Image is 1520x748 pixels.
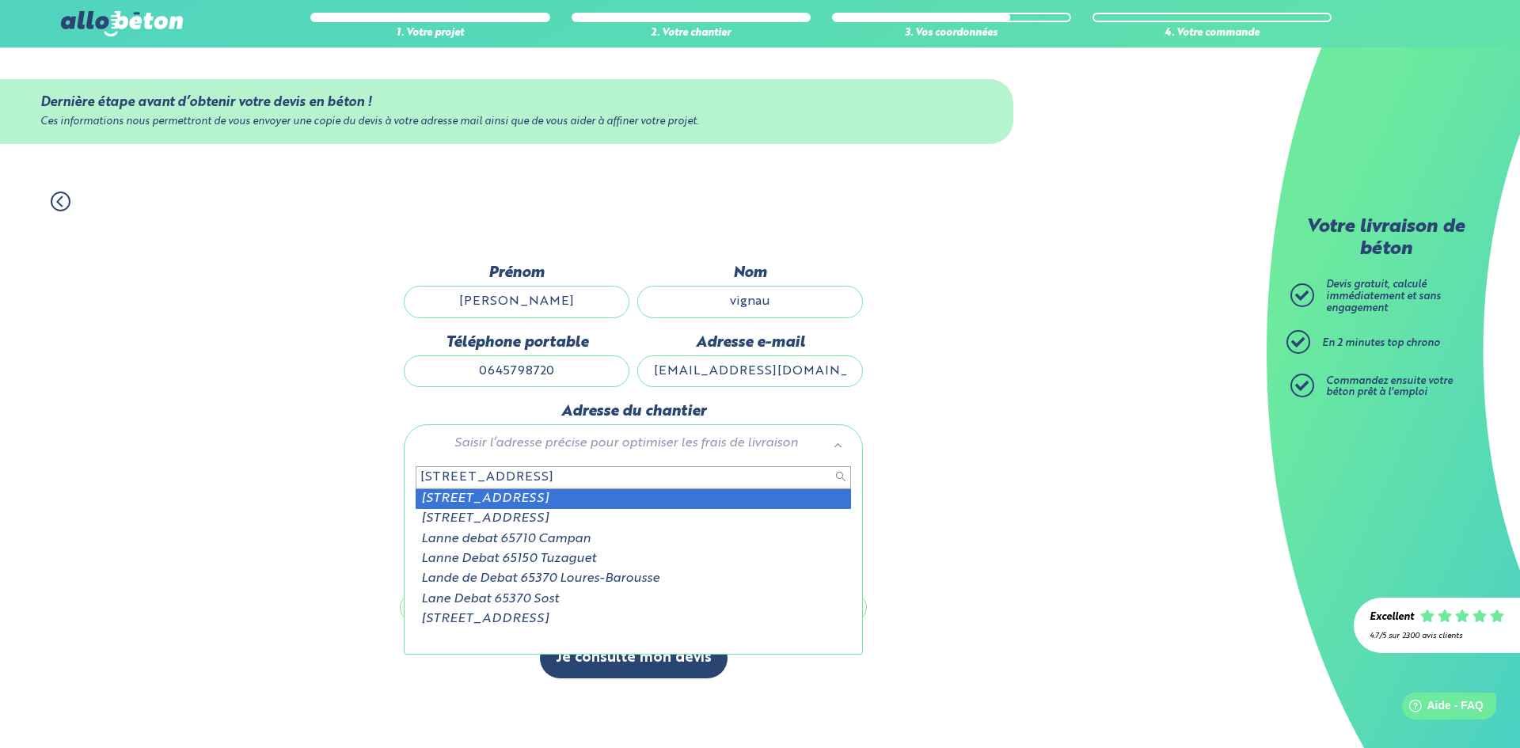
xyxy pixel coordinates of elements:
[416,590,851,609] div: Lane Debat 65370 Sost
[416,530,851,549] div: Lanne debat 65710 Campan
[416,609,851,629] div: [STREET_ADDRESS]
[1379,686,1503,731] iframe: Help widget launcher
[416,569,851,589] div: Lande de Debat 65370 Loures-Barousse
[416,489,851,509] div: [STREET_ADDRESS]
[416,509,851,529] div: [STREET_ADDRESS]
[416,549,851,569] div: Lanne Debat 65150 Tuzaguet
